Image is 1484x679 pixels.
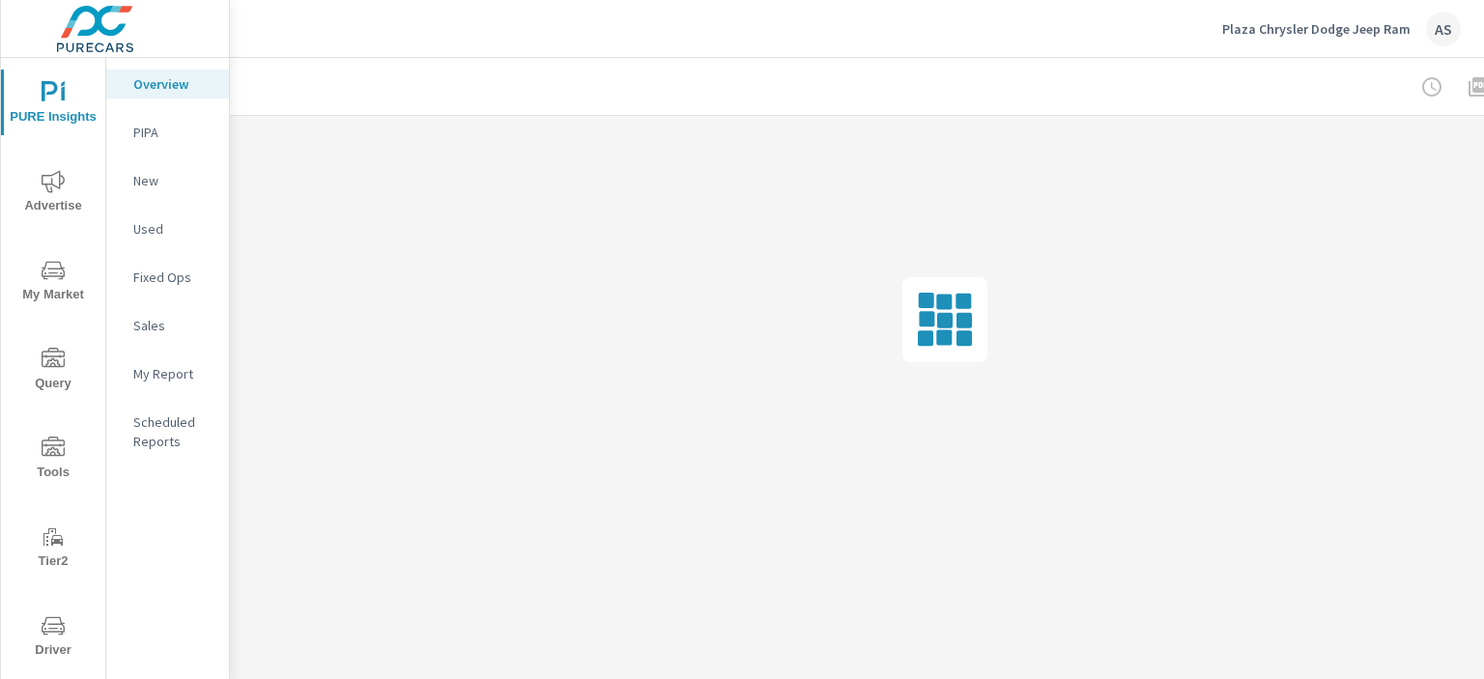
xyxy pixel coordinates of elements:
[106,118,229,147] div: PIPA
[133,412,214,451] p: Scheduled Reports
[106,166,229,195] div: New
[106,359,229,388] div: My Report
[106,408,229,456] div: Scheduled Reports
[106,263,229,292] div: Fixed Ops
[133,364,214,383] p: My Report
[7,81,100,128] span: PURE Insights
[106,311,229,340] div: Sales
[7,437,100,484] span: Tools
[7,259,100,306] span: My Market
[7,348,100,395] span: Query
[106,70,229,99] div: Overview
[106,214,229,243] div: Used
[7,170,100,217] span: Advertise
[7,614,100,662] span: Driver
[1222,20,1411,38] p: Plaza Chrysler Dodge Jeep Ram
[1426,12,1461,46] div: AS
[133,316,214,335] p: Sales
[133,171,214,190] p: New
[133,74,214,94] p: Overview
[133,268,214,287] p: Fixed Ops
[7,525,100,573] span: Tier2
[133,123,214,142] p: PIPA
[133,219,214,239] p: Used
